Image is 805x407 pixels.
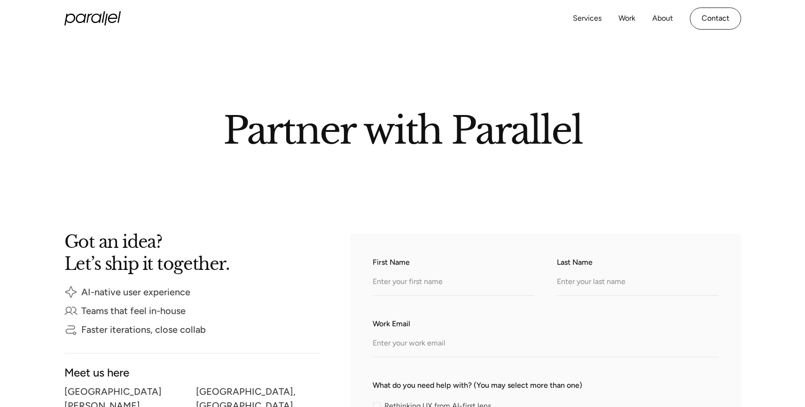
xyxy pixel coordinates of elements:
label: What do you need help with? (You may select more than one) [373,380,719,391]
a: Contact [690,8,741,30]
div: AI-native user experience [81,289,190,295]
label: Last Name [557,257,719,268]
div: Faster iterations, close collab [81,326,206,333]
a: Work [618,12,635,25]
input: Enter your last name [557,270,719,296]
a: About [652,12,673,25]
h2: Got an idea? Let’s ship it together. [64,234,309,270]
a: Services [573,12,602,25]
label: First Name [373,257,534,268]
input: Enter your first name [373,270,534,296]
h2: Partner with Parallel [135,112,671,144]
label: Work Email [373,318,719,330]
div: Meet us here [64,369,320,376]
div: Teams that feel in-house [81,307,186,314]
input: Enter your work email [373,331,719,357]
